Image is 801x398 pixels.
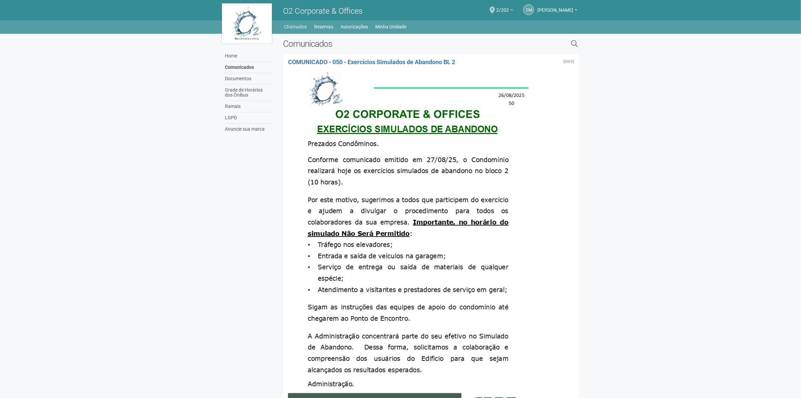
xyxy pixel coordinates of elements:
[314,22,333,31] a: Reservas
[224,73,273,85] a: Documentos
[284,22,307,31] a: Chamados
[224,101,273,112] a: Ramais
[523,4,534,15] a: DM
[224,85,273,101] a: Grade de Horários dos Ônibus
[283,6,363,16] span: O2 Corporate & Offices
[341,22,368,31] a: Autorizações
[537,1,573,13] span: DIEGO MEDEIROS
[288,58,455,65] a: COMUNICADO - 050 - Exercícios Simulados de Abandono BL 2
[222,3,272,43] img: logo.jpg
[376,22,407,31] a: Minha Unidade
[496,1,509,13] span: 2/202
[224,50,273,62] a: Home
[224,112,273,124] a: LGPD
[283,39,503,49] h2: Comunicados
[537,8,577,14] a: [PERSON_NAME]
[224,124,273,135] a: Anuncie sua marca
[563,60,574,64] div: Terça-feira, 26 de agosto de 2025 às 19:14
[496,8,513,14] a: 2/202
[224,62,273,73] a: Comunicados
